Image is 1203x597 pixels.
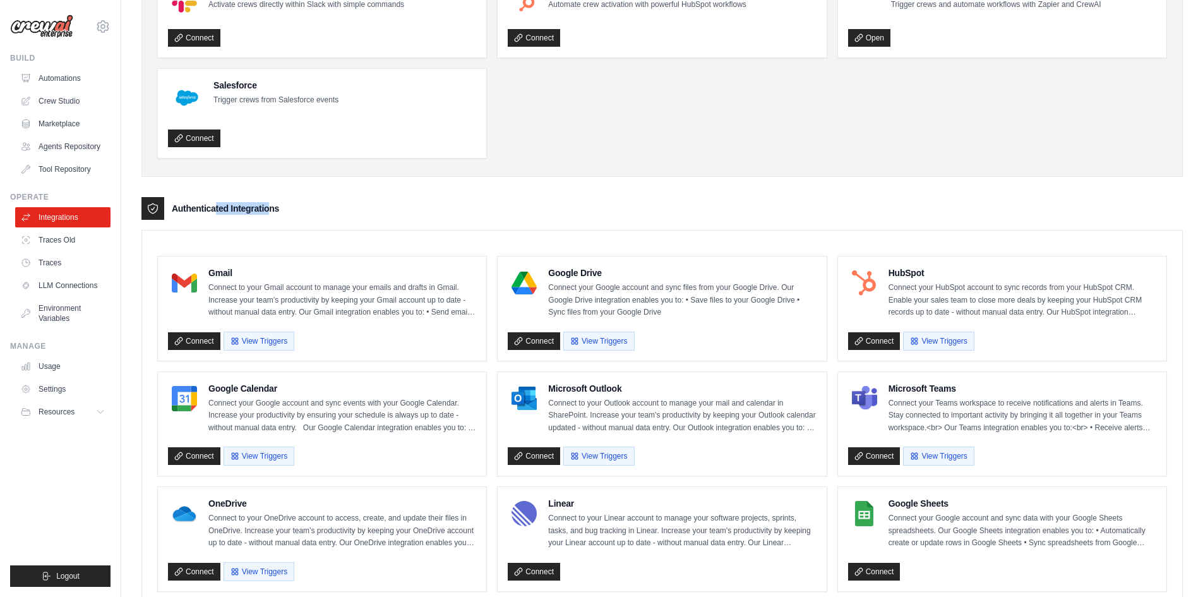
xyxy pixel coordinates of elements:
button: View Triggers [224,447,294,466]
h4: Gmail [208,267,476,279]
p: Trigger crews from Salesforce events [213,94,338,107]
a: Agents Repository [15,136,111,157]
button: View Triggers [224,332,294,351]
h4: Microsoft Outlook [548,382,816,395]
img: Gmail Logo [172,270,197,296]
button: Logout [10,565,111,587]
button: Resources [15,402,111,422]
h4: HubSpot [889,267,1156,279]
a: Crew Studio [15,91,111,111]
button: View Triggers [903,447,974,466]
a: Connect [848,332,901,350]
img: Microsoft Teams Logo [852,386,877,411]
a: Connect [848,563,901,581]
p: Connect your Google account and sync data with your Google Sheets spreadsheets. Our Google Sheets... [889,512,1156,550]
a: Marketplace [15,114,111,134]
button: View Triggers [563,332,634,351]
a: Connect [848,447,901,465]
img: Logo [10,15,73,39]
div: Build [10,53,111,63]
a: Connect [508,447,560,465]
a: Connect [168,332,220,350]
a: LLM Connections [15,275,111,296]
a: Connect [168,29,220,47]
a: Tool Repository [15,159,111,179]
a: Connect [508,29,560,47]
h4: Google Calendar [208,382,476,395]
a: Automations [15,68,111,88]
img: HubSpot Logo [852,270,877,296]
a: Connect [508,563,560,581]
button: View Triggers [224,562,294,581]
h4: Google Sheets [889,497,1156,510]
p: Connect to your Outlook account to manage your mail and calendar in SharePoint. Increase your tea... [548,397,816,435]
a: Connect [168,447,220,465]
p: Connect your HubSpot account to sync records from your HubSpot CRM. Enable your sales team to clo... [889,282,1156,319]
a: Open [848,29,890,47]
span: Logout [56,571,80,581]
p: Connect to your Linear account to manage your software projects, sprints, tasks, and bug tracking... [548,512,816,550]
p: Connect to your OneDrive account to access, create, and update their files in OneDrive. Increase ... [208,512,476,550]
h3: Authenticated Integrations [172,202,279,215]
h4: Salesforce [213,79,338,92]
a: Traces Old [15,230,111,250]
img: Salesforce Logo [172,83,202,113]
span: Resources [39,407,75,417]
h4: Linear [548,497,816,510]
img: Google Drive Logo [512,270,537,296]
div: Operate [10,192,111,202]
p: Connect your Google account and sync events with your Google Calendar. Increase your productivity... [208,397,476,435]
img: Microsoft Outlook Logo [512,386,537,411]
img: Google Sheets Logo [852,501,877,526]
img: Google Calendar Logo [172,386,197,411]
h4: Google Drive [548,267,816,279]
p: Connect your Teams workspace to receive notifications and alerts in Teams. Stay connected to impo... [889,397,1156,435]
a: Environment Variables [15,298,111,329]
a: Connect [508,332,560,350]
a: Integrations [15,207,111,227]
a: Usage [15,356,111,377]
img: OneDrive Logo [172,501,197,526]
p: Connect your Google account and sync files from your Google Drive. Our Google Drive integration e... [548,282,816,319]
button: View Triggers [903,332,974,351]
button: View Triggers [563,447,634,466]
p: Connect to your Gmail account to manage your emails and drafts in Gmail. Increase your team’s pro... [208,282,476,319]
a: Settings [15,379,111,399]
div: Manage [10,341,111,351]
a: Connect [168,130,220,147]
h4: Microsoft Teams [889,382,1156,395]
h4: OneDrive [208,497,476,510]
a: Traces [15,253,111,273]
a: Connect [168,563,220,581]
img: Linear Logo [512,501,537,526]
